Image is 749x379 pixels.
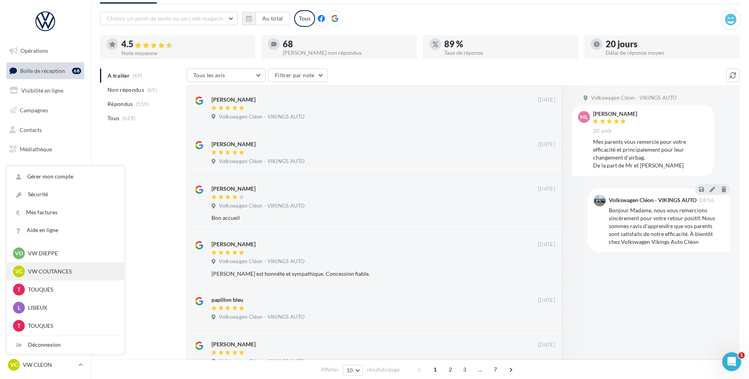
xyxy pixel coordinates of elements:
[5,161,86,177] a: Calendrier
[593,138,708,169] div: Mes parents vous remercie pour votre efficacité et principalement pour leur changement d’airbag. ...
[211,240,256,248] div: [PERSON_NAME]
[7,221,124,239] a: Aide en ligne
[23,361,75,369] p: VW CLEON
[100,12,238,25] button: Choisir un point de vente ou un code magasin
[28,322,115,330] p: TOUQUES
[28,268,115,275] p: VW COUTANCES
[121,40,249,49] div: 4.5
[108,114,119,122] span: Tous
[347,367,353,373] span: 10
[20,165,46,172] span: Calendrier
[242,12,290,25] button: Au total
[5,206,86,230] a: Campagnes DataOnDemand
[593,128,612,135] span: 20 août
[538,141,555,148] span: [DATE]
[444,363,457,376] span: 2
[606,40,733,48] div: 20 jours
[28,286,115,294] p: TOUQUES
[211,140,256,148] div: [PERSON_NAME]
[15,268,23,275] span: VC
[5,141,86,158] a: Médiathèque
[17,286,20,294] span: T
[458,363,471,376] span: 3
[121,50,249,56] div: Note moyenne
[7,204,124,221] a: Mes factures
[7,186,124,203] a: Sécurité
[489,363,502,376] span: 7
[606,50,733,56] div: Délai de réponse moyen
[211,214,504,222] div: Bon accueil
[187,69,265,82] button: Tous les avis
[147,87,157,93] span: (69)
[538,342,555,349] span: [DATE]
[20,67,65,74] span: Boîte de réception
[20,47,48,54] span: Opérations
[474,363,486,376] span: ...
[699,198,714,203] span: 08:56
[7,168,124,186] a: Gérer mon compte
[7,336,124,354] div: Déconnexion
[72,68,81,74] div: 68
[722,352,741,371] iframe: Intercom live chat
[580,113,588,121] span: Ml
[219,314,304,321] span: Volkswagen Cléon - VIKINGS AUTO
[538,241,555,248] span: [DATE]
[294,10,315,27] div: Tous
[15,249,23,257] span: VD
[28,304,115,312] p: LISIEUX
[193,72,225,78] span: Tous les avis
[444,50,572,56] div: Taux de réponse
[283,40,410,48] div: 68
[219,203,304,210] span: Volkswagen Cléon - VIKINGS AUTO
[211,185,256,193] div: [PERSON_NAME]
[108,100,133,108] span: Répondus
[738,352,745,359] span: 1
[283,50,410,56] div: [PERSON_NAME] non répondus
[219,358,304,365] span: Volkswagen Cléon - VIKINGS AUTO
[5,180,86,204] a: PLV et print personnalisable
[5,122,86,138] a: Contacts
[429,363,441,376] span: 1
[5,43,86,59] a: Opérations
[211,96,256,104] div: [PERSON_NAME]
[136,101,149,107] span: (559)
[107,15,223,22] span: Choisir un point de vente ou un code magasin
[5,82,86,99] a: Visibilité en ligne
[591,95,677,102] span: Volkswagen Cléon - VIKINGS AUTO
[211,340,256,348] div: [PERSON_NAME]
[10,361,18,369] span: VC
[609,197,697,203] div: Volkswagen Cléon - VIKINGS AUTO
[219,113,304,121] span: Volkswagen Cléon - VIKINGS AUTO
[211,270,504,278] div: [PERSON_NAME] est honnête et sympathique. Concession fiable.
[538,297,555,304] span: [DATE]
[343,365,363,376] button: 10
[21,87,63,94] span: Visibilité en ligne
[28,249,115,257] p: VW DIEPPE
[609,206,724,246] div: Bonjour Madame, nous vous remercions sincèrement pour votre retour positif. Nous sommes ravis d'a...
[268,69,328,82] button: Filtrer par note
[5,102,86,119] a: Campagnes
[122,115,136,121] span: (628)
[6,357,84,372] a: VC VW CLEON
[219,158,304,165] span: Volkswagen Cléon - VIKINGS AUTO
[18,304,20,312] span: L
[211,296,243,304] div: papillon bleu
[20,126,42,133] span: Contacts
[538,186,555,193] span: [DATE]
[5,62,86,79] a: Boîte de réception68
[367,366,400,373] span: résultats/page
[219,258,304,265] span: Volkswagen Cléon - VIKINGS AUTO
[256,12,290,25] button: Au total
[593,111,637,117] div: [PERSON_NAME]
[321,366,339,373] span: Afficher
[20,107,48,113] span: Campagnes
[20,146,52,152] span: Médiathèque
[17,322,20,330] span: T
[444,40,572,48] div: 89 %
[538,97,555,104] span: [DATE]
[108,86,144,94] span: Non répondus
